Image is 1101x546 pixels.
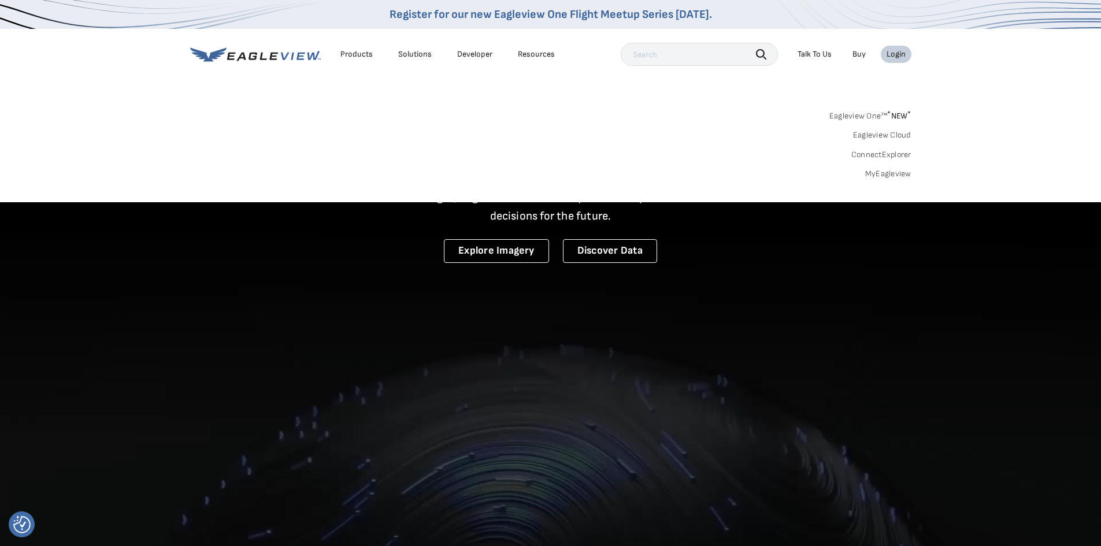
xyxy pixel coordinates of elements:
div: Login [887,49,906,60]
a: MyEagleview [865,169,911,179]
div: Talk To Us [798,49,832,60]
input: Search [621,43,778,66]
div: Resources [518,49,555,60]
a: Buy [852,49,866,60]
a: ConnectExplorer [851,150,911,160]
a: Explore Imagery [444,239,549,263]
button: Consent Preferences [13,516,31,533]
a: Developer [457,49,492,60]
div: Products [340,49,373,60]
a: Eagleview Cloud [853,130,911,140]
img: Revisit consent button [13,516,31,533]
a: Eagleview One™*NEW* [829,107,911,121]
div: Solutions [398,49,432,60]
a: Discover Data [563,239,657,263]
a: Register for our new Eagleview One Flight Meetup Series [DATE]. [390,8,712,21]
span: NEW [887,111,911,121]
